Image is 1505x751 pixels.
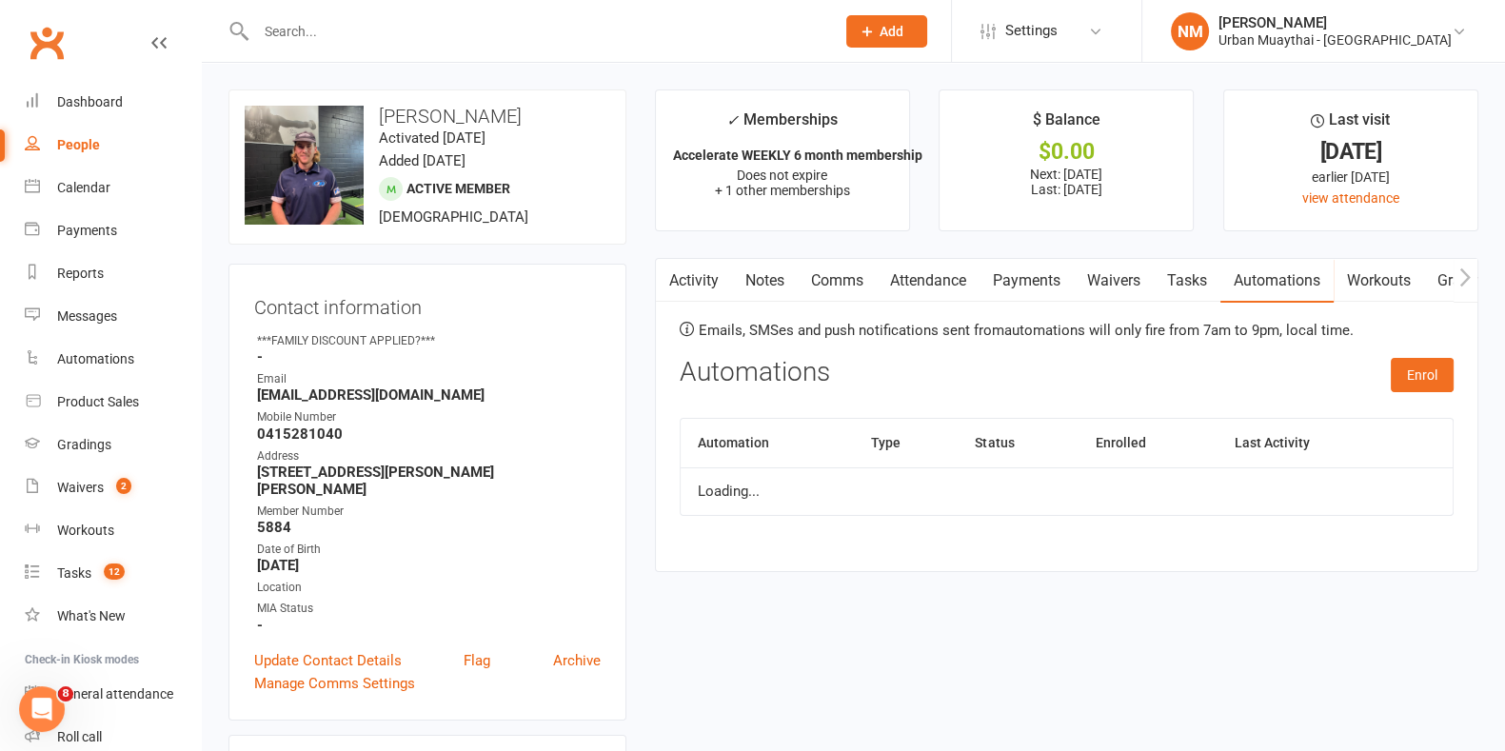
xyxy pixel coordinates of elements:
a: Dashboard [25,81,201,124]
div: [PERSON_NAME] [1218,14,1452,31]
div: Messages [57,308,117,324]
div: Product Sales [57,394,139,409]
a: Messages [25,295,201,338]
a: Workouts [25,509,201,552]
a: Automations [25,338,201,381]
iframe: Intercom live chat [19,686,65,732]
button: Enrol [1391,358,1454,392]
div: Gradings [57,437,111,452]
div: Roll call [57,729,102,744]
a: What's New [25,595,201,638]
a: Attendance [877,259,980,303]
strong: [STREET_ADDRESS][PERSON_NAME][PERSON_NAME] [257,464,601,498]
div: [DATE] [1241,142,1460,162]
strong: 5884 [257,519,601,536]
div: Member Number [257,503,601,521]
strong: [DATE] [257,557,601,574]
th: Type [854,419,959,467]
div: Memberships [726,108,838,143]
div: Location [257,579,601,597]
div: earlier [DATE] [1241,167,1460,188]
a: Notes [732,259,798,303]
span: 12 [104,563,125,580]
div: ***FAMILY DISCOUNT APPLIED?*** [257,332,601,350]
a: Clubworx [23,19,70,67]
h3: Contact information [254,289,601,318]
a: Archive [553,649,601,672]
th: Enrolled [1079,419,1218,467]
span: + 1 other memberships [715,183,850,198]
div: Email [257,370,601,388]
span: Active member [406,181,510,196]
div: NM [1171,12,1209,50]
a: Update Contact Details [254,649,402,672]
img: image1695711012.png [245,106,364,225]
a: Automations [1220,259,1334,303]
a: Calendar [25,167,201,209]
th: Status [958,419,1078,467]
span: Does not expire [737,168,827,183]
div: What's New [57,608,126,623]
a: Flag [464,649,490,672]
a: Activity [656,259,732,303]
div: Address [257,447,601,465]
div: Workouts [57,523,114,538]
strong: [EMAIL_ADDRESS][DOMAIN_NAME] [257,386,601,404]
div: Reports [57,266,104,281]
div: $0.00 [957,142,1176,162]
a: Comms [798,259,877,303]
th: Automation [681,419,854,467]
p: Next: [DATE] Last: [DATE] [957,167,1176,197]
span: 8 [58,686,73,702]
button: Add [846,15,927,48]
span: 2 [116,478,131,494]
p: Emails, SMSes and push notifications sent from automations will only fire from 7am to 9pm, local ... [680,322,1454,339]
a: Manage Comms Settings [254,672,415,695]
div: Urban Muaythai - [GEOGRAPHIC_DATA] [1218,31,1452,49]
i: ✓ [726,111,739,129]
strong: - [257,348,601,366]
span: Add [880,24,903,39]
div: Waivers [57,480,104,495]
a: Reports [25,252,201,295]
th: Last Activity [1217,419,1396,467]
span: [DEMOGRAPHIC_DATA] [379,208,528,226]
a: Waivers 2 [25,466,201,509]
time: Activated [DATE] [379,129,485,147]
div: People [57,137,100,152]
a: Tasks [1154,259,1220,303]
a: Product Sales [25,381,201,424]
time: Added [DATE] [379,152,465,169]
strong: 0415281040 [257,425,601,443]
a: view attendance [1302,190,1399,206]
a: Gradings [25,424,201,466]
span: Settings [1005,10,1058,52]
div: MIA Status [257,600,601,618]
input: Search... [250,18,822,45]
a: People [25,124,201,167]
a: General attendance kiosk mode [25,673,201,716]
div: Mobile Number [257,408,601,426]
div: General attendance [57,686,173,702]
a: Payments [25,209,201,252]
a: Tasks 12 [25,552,201,595]
div: Automations [57,351,134,366]
a: Payments [980,259,1074,303]
h3: [PERSON_NAME] [245,106,610,127]
strong: Accelerate WEEKLY 6 month membership [673,148,922,163]
div: $ Balance [1033,108,1100,142]
div: Last visit [1311,108,1390,142]
div: Calendar [57,180,110,195]
div: Payments [57,223,117,238]
a: Waivers [1074,259,1154,303]
div: Date of Birth [257,541,601,559]
td: Loading... [681,467,1453,515]
div: Dashboard [57,94,123,109]
div: Tasks [57,565,91,581]
h3: Automations [680,358,830,387]
a: Workouts [1334,259,1424,303]
strong: - [257,617,601,634]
